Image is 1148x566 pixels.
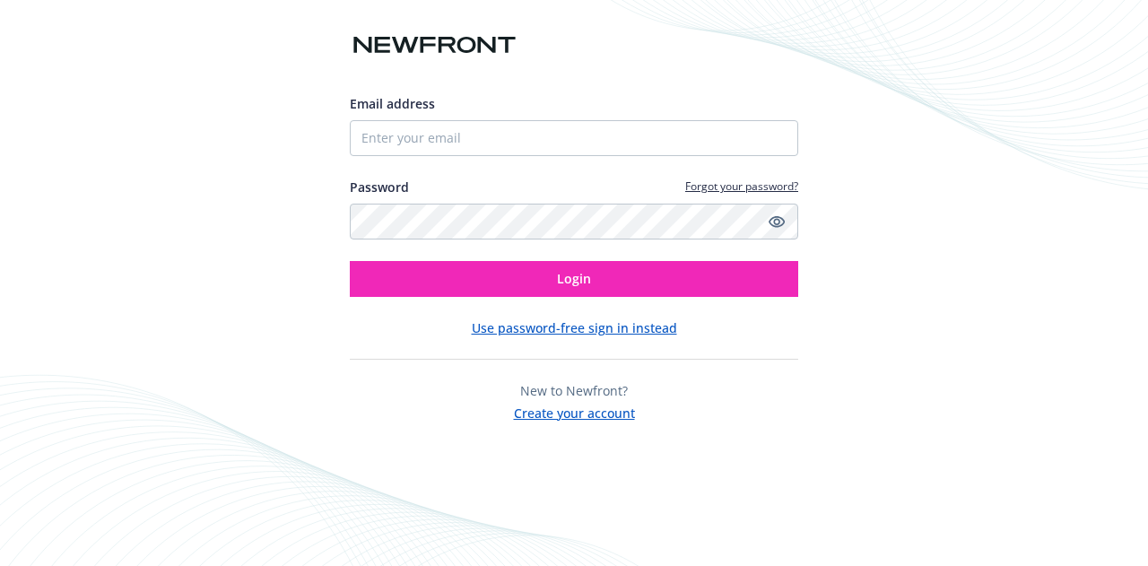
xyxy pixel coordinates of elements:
button: Login [350,261,798,297]
input: Enter your email [350,120,798,156]
a: Forgot your password? [685,179,798,194]
span: New to Newfront? [520,382,628,399]
label: Password [350,178,409,196]
span: Email address [350,95,435,112]
img: Newfront logo [350,30,519,61]
button: Create your account [514,400,635,422]
input: Enter your password [350,204,798,239]
span: Login [557,270,591,287]
a: Show password [766,211,787,232]
button: Use password-free sign in instead [472,318,677,337]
